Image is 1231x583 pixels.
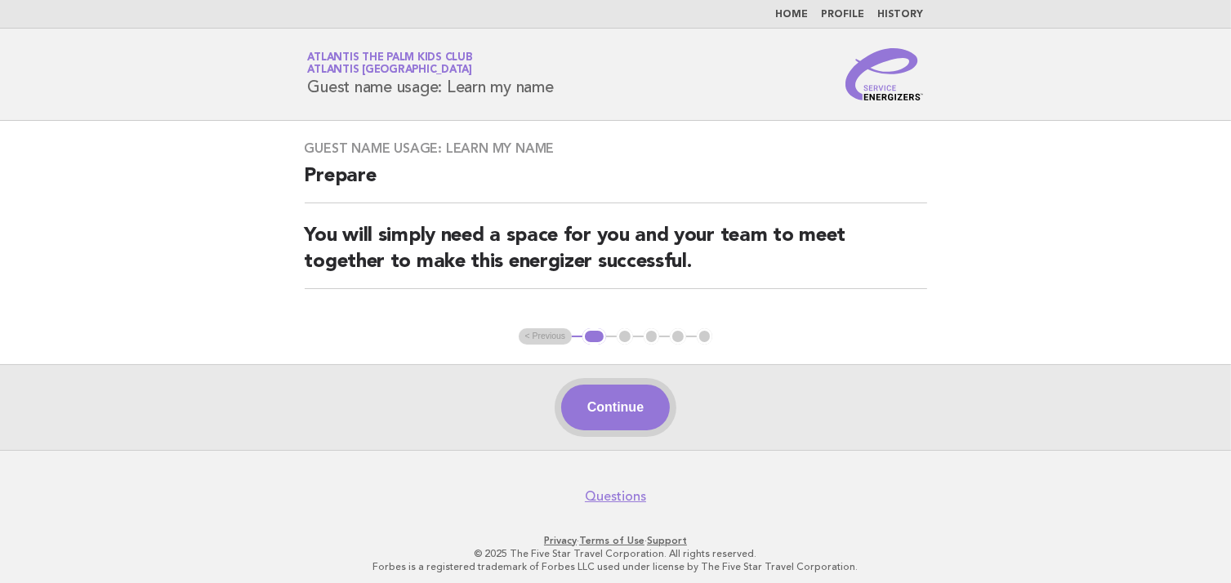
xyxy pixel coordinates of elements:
button: Continue [561,385,670,430]
a: Terms of Use [579,535,644,546]
a: Atlantis The Palm Kids ClubAtlantis [GEOGRAPHIC_DATA] [308,52,473,75]
a: Profile [822,10,865,20]
a: Questions [585,488,646,505]
img: Service Energizers [845,48,924,100]
a: Support [647,535,687,546]
a: History [878,10,924,20]
h2: Prepare [305,163,927,203]
h3: Guest name usage: Learn my name [305,140,927,157]
span: Atlantis [GEOGRAPHIC_DATA] [308,65,473,76]
p: Forbes is a registered trademark of Forbes LLC used under license by The Five Star Travel Corpora... [116,560,1116,573]
h1: Guest name usage: Learn my name [308,53,554,96]
p: © 2025 The Five Star Travel Corporation. All rights reserved. [116,547,1116,560]
p: · · [116,534,1116,547]
h2: You will simply need a space for you and your team to meet together to make this energizer succes... [305,223,927,289]
button: 1 [582,328,606,345]
a: Privacy [544,535,577,546]
a: Home [776,10,809,20]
